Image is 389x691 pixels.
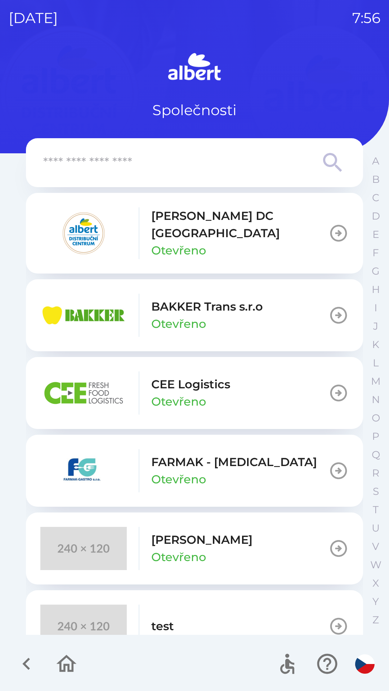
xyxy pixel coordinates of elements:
[151,531,252,548] p: [PERSON_NAME]
[367,556,385,574] button: W
[367,317,385,335] button: J
[372,448,380,461] p: Q
[40,449,127,492] img: 5ee10d7b-21a5-4c2b-ad2f-5ef9e4226557.png
[372,173,380,186] p: B
[9,7,58,29] p: [DATE]
[367,372,385,390] button: M
[367,152,385,170] button: A
[367,299,385,317] button: I
[372,522,380,534] p: U
[372,540,379,553] p: V
[372,467,379,479] p: R
[367,189,385,207] button: C
[40,212,127,255] img: 092fc4fe-19c8-4166-ad20-d7efd4551fba.png
[372,338,379,351] p: K
[372,614,379,626] p: Z
[372,595,379,608] p: Y
[373,320,378,333] p: J
[367,501,385,519] button: T
[371,375,381,388] p: M
[372,210,380,222] p: D
[372,265,380,277] p: G
[151,548,206,566] p: Otevřeno
[367,207,385,225] button: D
[151,315,206,333] p: Otevřeno
[367,409,385,427] button: O
[373,357,379,369] p: L
[372,412,380,424] p: O
[352,7,380,29] p: 7:56
[367,427,385,446] button: P
[367,354,385,372] button: L
[367,464,385,482] button: R
[26,435,363,507] button: FARMAK - [MEDICAL_DATA]Otevřeno
[151,298,263,315] p: BAKKER Trans s.r.o
[367,446,385,464] button: Q
[367,482,385,501] button: S
[372,155,379,167] p: A
[372,247,379,259] p: F
[373,485,379,498] p: S
[367,262,385,280] button: G
[367,574,385,592] button: X
[40,294,127,337] img: eba99837-dbda-48f3-8a63-9647f5990611.png
[26,193,363,274] button: [PERSON_NAME] DC [GEOGRAPHIC_DATA]Otevřeno
[372,191,379,204] p: C
[151,207,328,242] p: [PERSON_NAME] DC [GEOGRAPHIC_DATA]
[367,390,385,409] button: N
[374,302,377,314] p: I
[367,537,385,556] button: V
[372,393,380,406] p: N
[367,170,385,189] button: B
[152,99,237,121] p: Společnosti
[151,376,230,393] p: CEE Logistics
[373,503,379,516] p: T
[40,527,127,570] img: 240x120
[372,577,379,590] p: X
[372,283,380,296] p: H
[370,559,381,571] p: W
[151,471,206,488] p: Otevřeno
[26,590,363,662] button: test
[151,453,317,471] p: FARMAK - [MEDICAL_DATA]
[367,280,385,299] button: H
[26,50,363,85] img: Logo
[367,519,385,537] button: U
[367,611,385,629] button: Z
[367,335,385,354] button: K
[151,242,206,259] p: Otevřeno
[40,371,127,415] img: ba8847e2-07ef-438b-a6f1-28de549c3032.png
[367,592,385,611] button: Y
[151,393,206,410] p: Otevřeno
[367,244,385,262] button: F
[26,512,363,584] button: [PERSON_NAME]Otevřeno
[372,228,379,241] p: E
[26,279,363,351] button: BAKKER Trans s.r.oOtevřeno
[367,225,385,244] button: E
[40,605,127,648] img: 240x120
[26,357,363,429] button: CEE LogisticsOtevřeno
[151,618,174,635] p: test
[355,654,375,674] img: cs flag
[372,430,379,443] p: P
